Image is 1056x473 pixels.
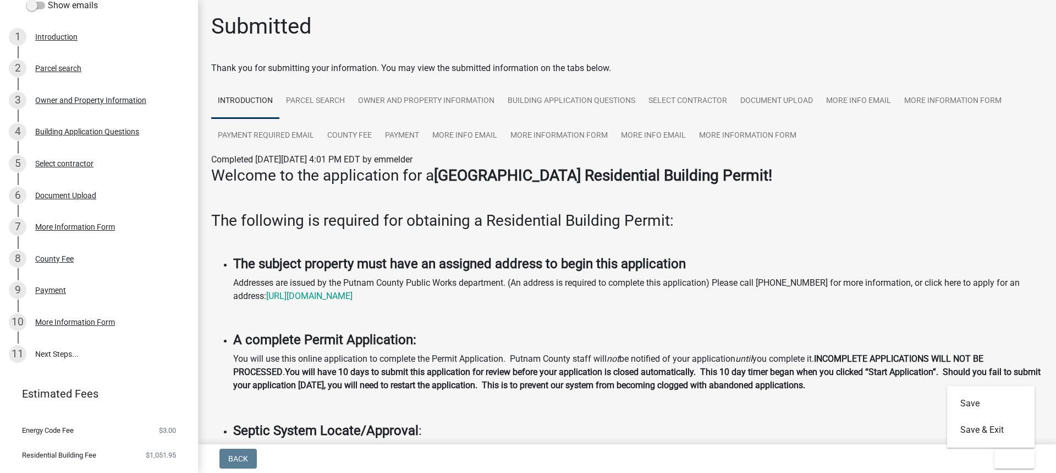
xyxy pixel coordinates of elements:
span: Back [228,454,248,463]
h3: Welcome to the application for a [211,166,1043,185]
a: More Information Form [504,118,614,154]
button: Save [947,390,1035,417]
div: Select contractor [35,160,94,167]
div: 6 [9,187,26,204]
span: Residential Building Fee [22,452,96,459]
strong: You will have 10 days to submit this application for review before your application is closed aut... [233,367,1041,390]
strong: A complete Permit Application: [233,332,416,347]
div: Building Application Questions [35,128,139,135]
a: Estimated Fees [9,383,180,405]
div: Document Upload [35,192,96,199]
a: Payment Required Email [211,118,321,154]
span: Energy Code Fee [22,427,74,434]
span: Completed [DATE][DATE] 4:01 PM EDT by emmelder [211,154,413,165]
a: More Info Email [820,84,898,119]
a: More Info Email [426,118,504,154]
h3: The following is required for obtaining a Residential Building Permit: [211,211,1043,230]
p: You will use this online application to complete the Permit Application. Putnam County staff will... [233,352,1043,392]
a: County Fee [321,118,378,154]
a: More Info Email [614,118,692,154]
div: Introduction [35,33,78,41]
strong: [GEOGRAPHIC_DATA] Residential Building Permit! [434,166,772,184]
div: Parcel search [35,64,81,72]
div: 2 [9,59,26,77]
span: $3.00 [159,427,176,434]
h1: Submitted [211,13,312,40]
a: Payment [378,118,426,154]
div: 1 [9,28,26,46]
div: 7 [9,218,26,236]
div: 8 [9,250,26,268]
button: Exit [994,449,1035,469]
a: Parcel search [279,84,351,119]
div: More Information Form [35,223,115,231]
div: 9 [9,281,26,299]
div: Exit [947,386,1035,448]
a: Building Application Questions [501,84,642,119]
div: County Fee [35,255,74,263]
div: Owner and Property Information [35,96,146,104]
div: Payment [35,286,66,294]
i: not [607,354,619,364]
span: $1,051.95 [146,452,176,459]
span: Exit [1003,454,1019,463]
p: Addresses are issued by the Putnam County Public Works department. (An address is required to com... [233,276,1043,303]
strong: INCOMPLETE APPLICATIONS WILL NOT BE PROCESSED [233,354,983,377]
h4: : [233,423,1043,439]
a: Select contractor [642,84,734,119]
a: More Information Form [898,84,1008,119]
div: More Information Form [35,318,115,326]
button: Back [219,449,257,469]
a: [URL][DOMAIN_NAME] [266,291,353,301]
strong: The subject property must have an assigned address to begin this application [233,256,686,271]
div: 11 [9,345,26,363]
a: More Information Form [692,118,803,154]
div: 4 [9,123,26,140]
div: 10 [9,313,26,331]
a: Introduction [211,84,279,119]
i: until [735,354,752,364]
div: 5 [9,155,26,172]
a: Document Upload [734,84,820,119]
strong: Septic System Locate/Approval [233,423,419,438]
div: Thank you for submitting your information. You may view the submitted information on the tabs below. [211,62,1043,75]
button: Save & Exit [947,417,1035,443]
a: Owner and Property Information [351,84,501,119]
div: 3 [9,91,26,109]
